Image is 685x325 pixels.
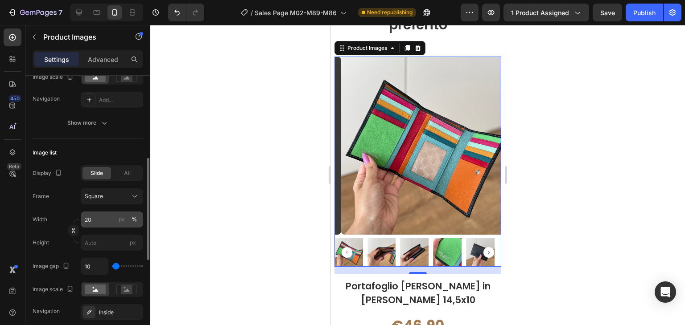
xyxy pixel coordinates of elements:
div: Add... [99,96,141,104]
span: Need republishing [367,8,413,16]
div: Image list [33,149,57,157]
div: Navigation [33,95,60,103]
label: Width [33,215,47,223]
button: Square [81,188,143,204]
button: Save [593,4,622,21]
label: Frame [33,192,49,200]
span: px [130,239,136,246]
div: 450 [8,95,21,102]
div: Navigation [33,307,60,315]
div: Show more [67,118,109,127]
p: Advanced [88,55,118,64]
div: Publish [633,8,656,17]
div: Open Intercom Messenger [655,281,676,303]
div: Beta [7,163,21,170]
div: % [132,215,137,223]
input: Auto [81,258,108,274]
span: 1 product assigned [511,8,569,17]
div: Inside [99,309,141,317]
div: €46,90 [60,290,114,311]
button: Show more [33,115,143,131]
span: All [124,169,131,177]
button: 1 product assigned [503,4,589,21]
span: Slide [91,169,103,177]
iframe: Design area [331,25,505,325]
div: Image scale [33,284,75,296]
button: % [116,214,127,225]
p: Product Images [43,32,119,42]
p: Settings [44,55,69,64]
div: px [119,215,125,223]
div: Display [33,167,64,179]
button: 7 [4,4,66,21]
span: Square [85,192,103,200]
div: Image gap [33,260,71,272]
label: Height [33,239,49,247]
button: Publish [626,4,663,21]
div: Image scale [33,71,75,83]
span: Sales Page M02-M89-M86 [255,8,337,17]
button: px [129,214,140,225]
input: px [81,235,143,251]
p: 7 [58,7,62,18]
input: px% [81,211,143,227]
div: Undo/Redo [168,4,204,21]
span: Save [600,9,615,16]
span: / [251,8,253,17]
